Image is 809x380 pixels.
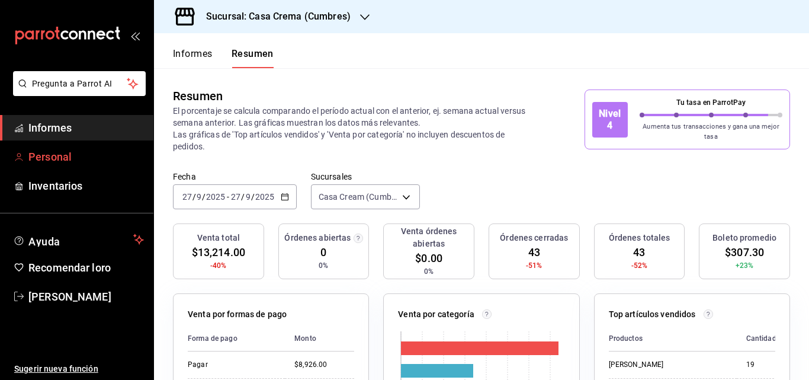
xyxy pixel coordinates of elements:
[28,151,72,163] font: Personal
[28,290,111,303] font: [PERSON_NAME]
[173,47,274,68] div: pestañas de navegación
[712,233,776,242] font: Boleto promedio
[13,71,146,96] button: Pregunta a Parrot AI
[173,171,196,181] font: Fecha
[599,108,621,131] font: Nivel 4
[424,267,434,276] font: 0%
[631,261,648,270] font: -52%
[210,261,227,270] font: -40%
[319,261,328,270] font: 0%
[202,192,206,202] font: /
[633,246,645,258] font: 43
[28,122,72,134] font: Informes
[182,192,192,202] input: --
[736,261,754,270] font: +23%
[192,246,245,258] font: $13,214.00
[401,226,457,248] font: Venta órdenes abiertas
[245,192,251,202] input: --
[227,192,229,202] font: -
[415,252,442,264] font: $0.00
[255,192,275,202] input: ----
[311,171,352,181] font: Sucursales
[251,192,255,202] font: /
[28,235,60,248] font: Ayuda
[294,334,316,343] font: Monto
[528,246,540,258] font: 43
[230,192,241,202] input: --
[320,246,326,258] font: 0
[192,192,196,202] font: /
[746,334,776,343] font: Cantidad
[398,309,474,319] font: Venta por categoría
[609,233,670,242] font: Órdenes totales
[173,106,525,127] font: El porcentaje se calcula comparando el período actual con el anterior, ej. semana actual versus s...
[676,98,746,107] font: Tu tasa en ParrotPay
[284,233,351,242] font: Órdenes abiertas
[188,309,287,319] font: Venta por formas de pago
[294,360,327,369] font: $8,926.00
[526,261,542,270] font: -51%
[173,130,505,151] font: Las gráficas de 'Top artículos vendidos' y 'Venta por categoría' no incluyen descuentos de pedidos.
[643,123,779,140] font: Aumenta tus transacciones y gana una mejor tasa
[130,31,140,40] button: abrir_cajón_menú
[746,360,755,369] font: 19
[725,246,764,258] font: $307.30
[32,79,113,88] font: Pregunta a Parrot AI
[28,261,111,274] font: Recomendar loro
[232,48,274,59] font: Resumen
[188,334,237,343] font: Forma de pago
[609,334,643,343] font: Productos
[14,364,98,373] font: Sugerir nueva función
[196,192,202,202] input: --
[206,11,351,22] font: Sucursal: Casa Crema (Cumbres)
[609,360,664,369] font: [PERSON_NAME]
[197,233,240,242] font: Venta total
[500,233,568,242] font: Órdenes cerradas
[173,89,223,103] font: Resumen
[173,48,213,59] font: Informes
[241,192,245,202] font: /
[188,360,208,369] font: Pagar
[28,180,82,192] font: Inventarios
[8,86,146,98] a: Pregunta a Parrot AI
[609,309,696,319] font: Top artículos vendidos
[206,192,226,202] input: ----
[319,192,406,202] font: Casa Cream (Cumbres)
